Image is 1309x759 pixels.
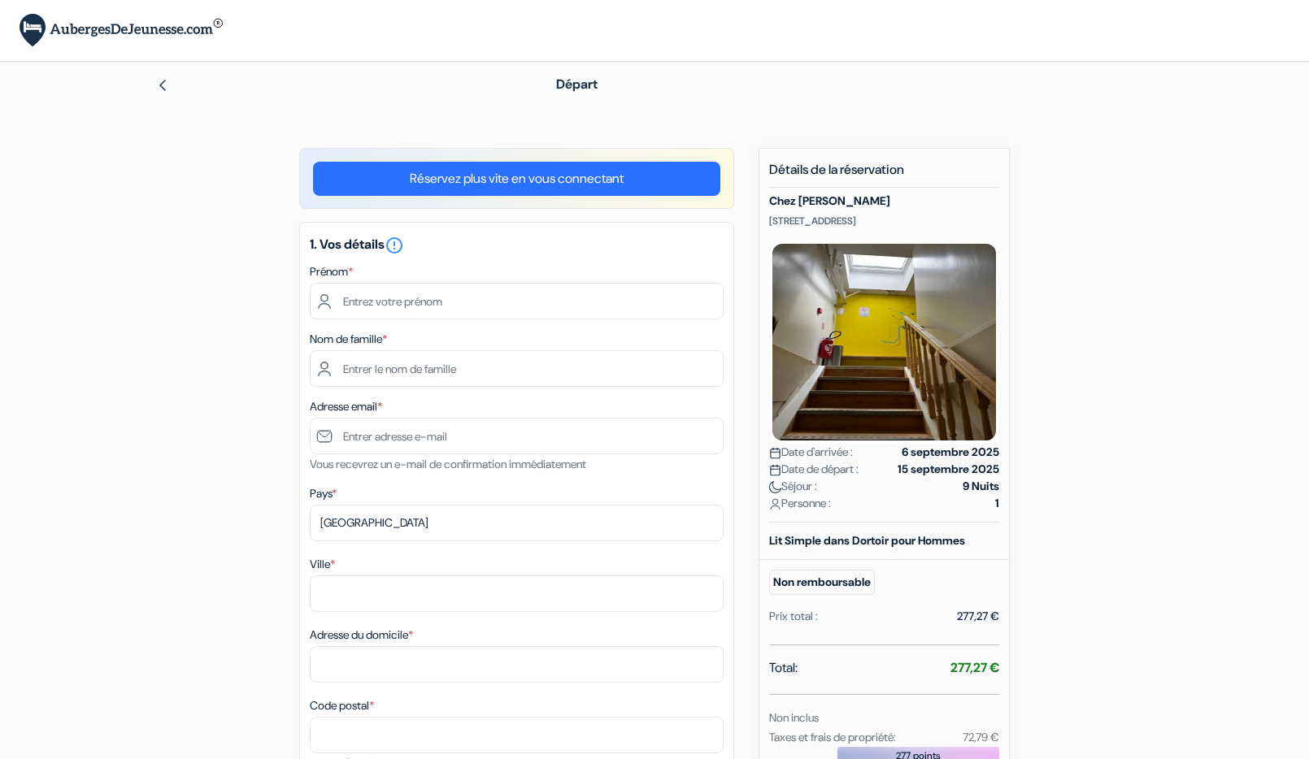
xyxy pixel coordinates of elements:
span: Total: [769,658,798,678]
label: Adresse du domicile [310,627,413,644]
strong: 9 Nuits [963,478,999,495]
img: user_icon.svg [769,498,781,510]
img: calendar.svg [769,464,781,476]
small: Vous recevrez un e-mail de confirmation immédiatement [310,457,586,471]
h5: Détails de la réservation [769,162,999,188]
div: Prix total : [769,608,818,625]
input: Entrez votre prénom [310,283,724,319]
small: Non inclus [769,710,819,725]
label: Ville [310,556,335,573]
h5: Chez [PERSON_NAME] [769,194,999,208]
span: Date d'arrivée : [769,444,853,461]
span: Départ [556,76,598,93]
a: Réservez plus vite en vous connectant [313,162,720,196]
small: 72,79 € [963,730,999,744]
strong: 277,27 € [950,659,999,676]
img: moon.svg [769,481,781,493]
label: Nom de famille [310,331,387,348]
label: Pays [310,485,337,502]
i: error_outline [385,236,404,255]
span: Personne : [769,495,831,512]
label: Code postal [310,697,374,714]
p: [STREET_ADDRESS] [769,215,999,228]
strong: 6 septembre 2025 [902,444,999,461]
div: 277,27 € [957,608,999,625]
img: calendar.svg [769,447,781,459]
label: Prénom [310,263,353,280]
img: left_arrow.svg [156,79,169,92]
a: error_outline [385,236,404,253]
strong: 15 septembre 2025 [898,461,999,478]
span: Séjour : [769,478,817,495]
b: Lit Simple dans Dortoir pour Hommes [769,533,965,548]
h5: 1. Vos détails [310,236,724,255]
label: Adresse email [310,398,382,415]
img: AubergesDeJeunesse.com [20,14,223,47]
small: Non remboursable [769,570,875,595]
small: Taxes et frais de propriété: [769,730,896,744]
input: Entrer adresse e-mail [310,418,724,454]
span: Date de départ : [769,461,859,478]
input: Entrer le nom de famille [310,350,724,387]
strong: 1 [995,495,999,512]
